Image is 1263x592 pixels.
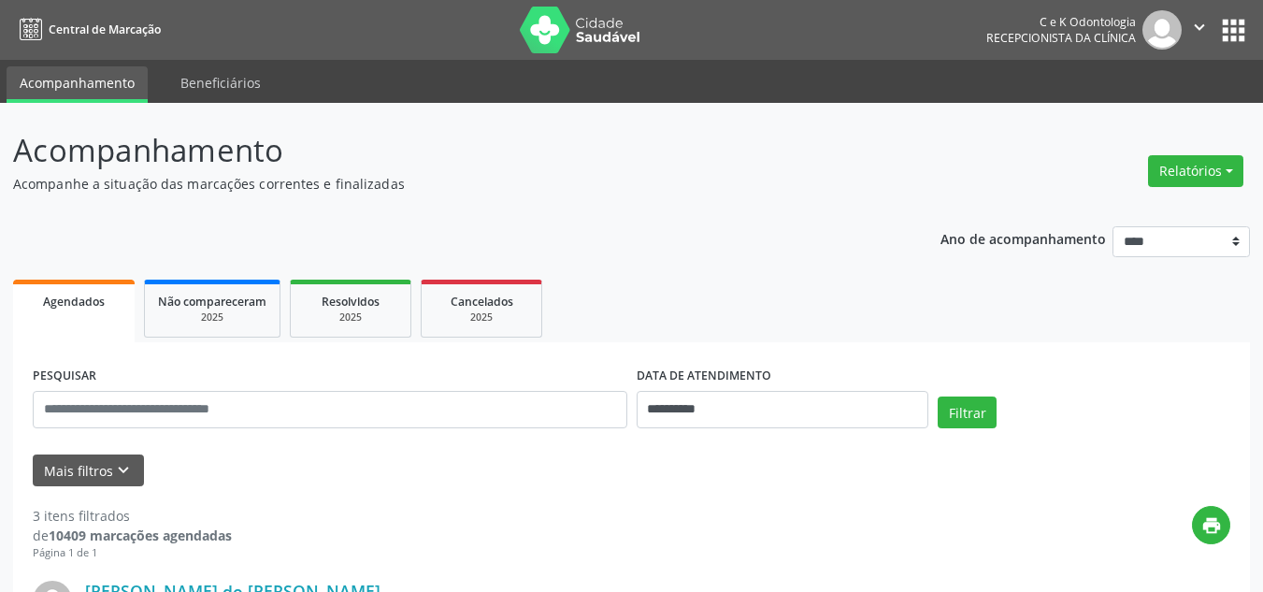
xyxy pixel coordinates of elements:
[1201,515,1222,536] i: print
[1217,14,1250,47] button: apps
[33,526,232,545] div: de
[1189,17,1210,37] i: 
[322,294,380,310] span: Resolvidos
[113,460,134,481] i: keyboard_arrow_down
[7,66,148,103] a: Acompanhamento
[43,294,105,310] span: Agendados
[158,294,266,310] span: Não compareceram
[1148,155,1243,187] button: Relatórios
[1192,506,1230,544] button: print
[13,14,161,45] a: Central de Marcação
[49,22,161,37] span: Central de Marcação
[13,127,879,174] p: Acompanhamento
[1182,10,1217,50] button: 
[637,362,771,391] label: DATA DE ATENDIMENTO
[33,362,96,391] label: PESQUISAR
[986,30,1136,46] span: Recepcionista da clínica
[158,310,266,325] div: 2025
[49,527,232,544] strong: 10409 marcações agendadas
[304,310,397,325] div: 2025
[13,174,879,194] p: Acompanhe a situação das marcações correntes e finalizadas
[938,397,997,428] button: Filtrar
[451,294,513,310] span: Cancelados
[33,545,232,561] div: Página 1 de 1
[33,455,144,487] button: Mais filtroskeyboard_arrow_down
[435,310,528,325] div: 2025
[1142,10,1182,50] img: img
[940,226,1106,250] p: Ano de acompanhamento
[33,506,232,526] div: 3 itens filtrados
[167,66,274,99] a: Beneficiários
[986,14,1136,30] div: C e K Odontologia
